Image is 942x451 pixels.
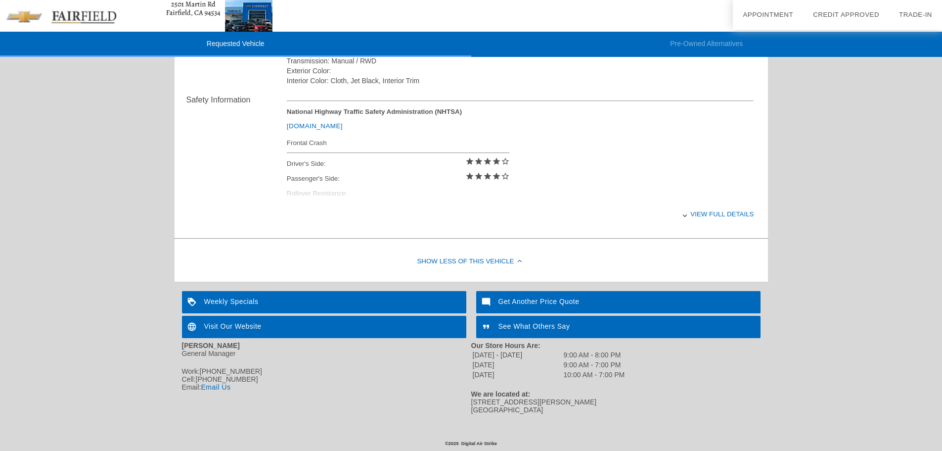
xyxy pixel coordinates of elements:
[471,398,761,414] div: [STREET_ADDRESS][PERSON_NAME] [GEOGRAPHIC_DATA]
[182,316,204,338] img: ic_language_white_24dp_2x.png
[501,172,510,181] i: star_border
[465,172,474,181] i: star
[563,370,626,379] td: 10:00 AM - 7:00 PM
[287,137,510,149] div: Frontal Crash
[201,383,230,391] a: Email Us
[182,291,204,313] img: ic_loyalty_white_24dp_2x.png
[287,122,343,130] a: [DOMAIN_NAME]
[492,172,501,181] i: star
[472,360,562,369] td: [DATE]
[182,375,471,383] div: Cell:
[472,370,562,379] td: [DATE]
[474,172,483,181] i: star
[287,171,510,186] div: Passenger's Side:
[471,390,531,398] strong: We are located at:
[182,316,466,338] a: Visit Our Website
[182,342,240,350] strong: [PERSON_NAME]
[287,66,754,76] div: Exterior Color:
[182,367,471,375] div: Work:
[182,350,471,357] div: General Manager
[287,156,510,171] div: Driver's Side:
[200,367,262,375] gu-sc-dial: Click to Connect 7074227777
[476,316,498,338] img: ic_format_quote_white_24dp_2x.png
[476,291,498,313] img: ic_mode_comment_white_24dp_2x.png
[813,11,879,18] a: Credit Approved
[743,11,793,18] a: Appointment
[476,316,761,338] a: See What Others Say
[175,242,768,282] div: Show Less of this Vehicle
[186,94,287,106] div: Safety Information
[483,157,492,166] i: star
[483,172,492,181] i: star
[476,291,761,313] a: Get Another Price Quote
[563,351,626,359] td: 9:00 AM - 8:00 PM
[501,157,510,166] i: star_border
[182,383,471,391] div: Email:
[471,342,540,350] strong: Our Store Hours Are:
[465,157,474,166] i: star
[472,351,562,359] td: [DATE] - [DATE]
[474,157,483,166] i: star
[196,375,258,383] gu-sc-dial: Click to Connect 7073647269
[287,202,754,226] div: View full details
[492,157,501,166] i: star
[287,76,754,86] div: Interior Color: Cloth, Jet Black, Interior Trim
[899,11,932,18] a: Trade-In
[563,360,626,369] td: 9:00 AM - 7:00 PM
[287,108,462,115] strong: National Highway Traffic Safety Administration (NHTSA)
[182,291,466,313] a: Weekly Specials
